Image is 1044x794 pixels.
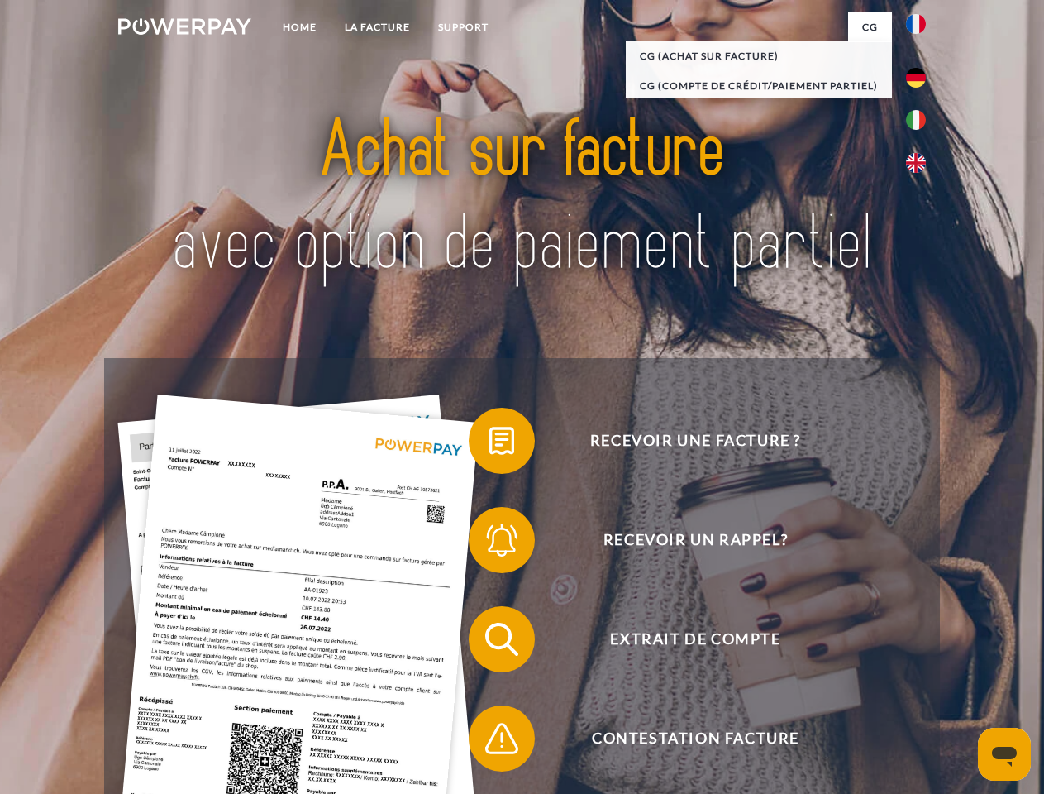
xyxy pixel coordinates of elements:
[481,619,522,660] img: qb_search.svg
[469,706,899,772] button: Contestation Facture
[269,12,331,42] a: Home
[978,728,1031,781] iframe: Bouton de lancement de la fenêtre de messagerie
[424,12,503,42] a: Support
[626,41,892,71] a: CG (achat sur facture)
[493,408,898,474] span: Recevoir une facture ?
[481,519,522,561] img: qb_bell.svg
[906,153,926,173] img: en
[906,110,926,130] img: it
[118,18,251,35] img: logo-powerpay-white.svg
[469,507,899,573] button: Recevoir un rappel?
[481,420,522,462] img: qb_bill.svg
[481,718,522,759] img: qb_warning.svg
[493,706,898,772] span: Contestation Facture
[493,606,898,672] span: Extrait de compte
[331,12,424,42] a: LA FACTURE
[848,12,892,42] a: CG
[626,71,892,101] a: CG (Compte de crédit/paiement partiel)
[493,507,898,573] span: Recevoir un rappel?
[469,408,899,474] button: Recevoir une facture ?
[906,14,926,34] img: fr
[906,68,926,88] img: de
[469,606,899,672] button: Extrait de compte
[158,79,886,317] img: title-powerpay_fr.svg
